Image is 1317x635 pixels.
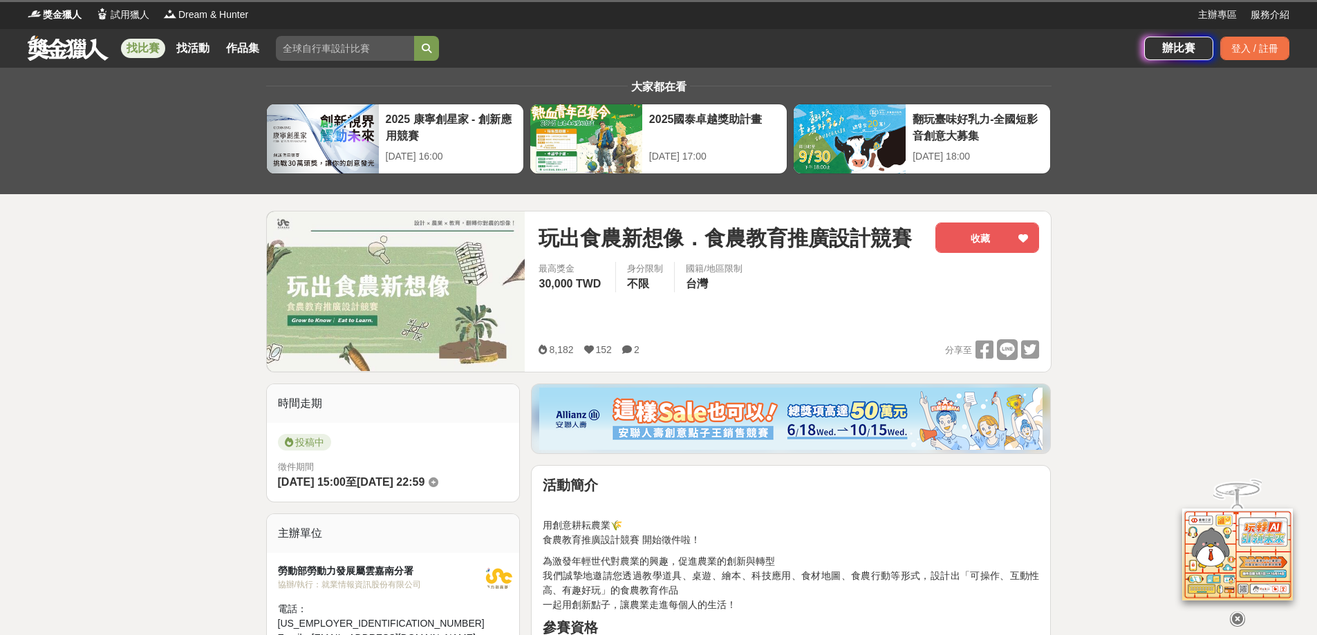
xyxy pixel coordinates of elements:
a: Logo獎金獵人 [28,8,82,22]
a: 2025國泰卓越獎助計畫[DATE] 17:00 [530,104,787,174]
span: 投稿中 [278,434,331,451]
span: 玩出食農新想像．食農教育推廣設計競賽 [539,222,912,254]
span: 試用獵人 [111,8,149,22]
button: 收藏 [935,222,1039,253]
strong: 活動簡介 [543,477,598,493]
div: 身分限制 [627,262,663,276]
span: 獎金獵人 [43,8,82,22]
img: d2146d9a-e6f6-4337-9592-8cefde37ba6b.png [1182,508,1293,600]
input: 全球自行車設計比賽 [276,36,414,61]
span: 大家都在看 [628,81,690,93]
img: Logo [28,7,41,21]
p: 用創意耕耘農業🌾 食農教育推廣設計競賽 開始徵件啦！ [543,518,1039,547]
span: 8,182 [549,344,573,355]
span: 最高獎金 [539,262,604,276]
a: Logo試用獵人 [95,8,149,22]
a: 辦比賽 [1144,37,1213,60]
a: LogoDream & Hunter [163,8,248,22]
div: 翻玩臺味好乳力-全國短影音創意大募集 [913,111,1043,142]
p: 為激發年輕世代對農業的興趣，促進農業的創新與轉型 我們誠摯地邀請您透過教學道具、桌遊、繪本、科技應用、食材地圖、食農行動等形式，設計出「可操作、互動性高、有趣好玩」的食農教育作品 一起用創新點子... [543,554,1039,612]
a: 服務介紹 [1251,8,1289,22]
strong: 參賽資格 [543,620,598,635]
img: Logo [95,7,109,21]
a: 主辦專區 [1198,8,1237,22]
div: [DATE] 18:00 [913,149,1043,164]
a: 找比賽 [121,39,165,58]
a: 作品集 [221,39,265,58]
div: 主辦單位 [267,514,520,553]
span: 2 [634,344,639,355]
span: Dream & Hunter [178,8,248,22]
div: 登入 / 註冊 [1220,37,1289,60]
div: [DATE] 16:00 [386,149,516,164]
span: 152 [596,344,612,355]
div: 國籍/地區限制 [686,262,742,276]
span: 徵件期間 [278,462,314,472]
span: 30,000 TWD [539,278,601,290]
div: 勞動部勞動力發展屬雲嘉南分署 [278,564,485,578]
span: 不限 [627,278,649,290]
div: 2025 康寧創星家 - 創新應用競賽 [386,111,516,142]
div: 時間走期 [267,384,520,423]
span: 分享至 [945,340,972,361]
img: Cover Image [267,211,525,371]
img: Logo [163,7,177,21]
span: 至 [346,476,357,488]
span: [DATE] 15:00 [278,476,346,488]
div: [DATE] 17:00 [649,149,780,164]
span: [DATE] 22:59 [357,476,424,488]
span: 台灣 [686,278,708,290]
img: dcc59076-91c0-4acb-9c6b-a1d413182f46.png [539,388,1043,450]
div: 2025國泰卓越獎助計畫 [649,111,780,142]
div: 電話： [US_EMPLOYER_IDENTIFICATION_NUMBER] [278,602,485,631]
a: 2025 康寧創星家 - 創新應用競賽[DATE] 16:00 [266,104,524,174]
div: 協辦/執行： 就業情報資訊股份有限公司 [278,578,485,591]
a: 找活動 [171,39,215,58]
a: 翻玩臺味好乳力-全國短影音創意大募集[DATE] 18:00 [793,104,1051,174]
